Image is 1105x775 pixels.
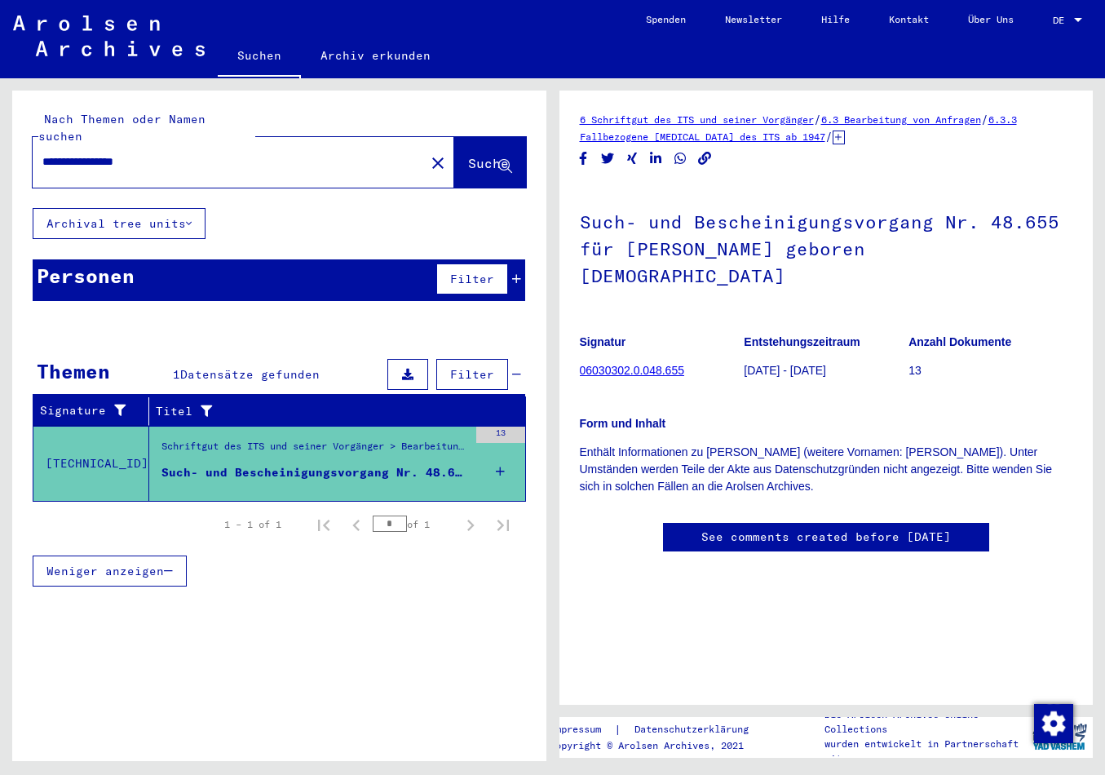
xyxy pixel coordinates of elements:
p: 13 [908,362,1072,379]
button: Share on WhatsApp [672,148,689,169]
button: Archival tree units [33,208,206,239]
mat-label: Nach Themen oder Namen suchen [38,112,206,144]
span: / [981,112,988,126]
a: 6 Schriftgut des ITS und seiner Vorgänger [580,113,814,126]
span: Filter [450,367,494,382]
a: 06030302.0.048.655 [580,364,684,377]
span: / [825,129,833,144]
div: Personen [37,261,135,290]
div: Signature [40,402,136,419]
a: Impressum [550,721,614,738]
div: | [550,721,768,738]
a: Archiv erkunden [301,36,450,75]
a: 6.3 Bearbeitung von Anfragen [821,113,981,126]
p: Enthält Informationen zu [PERSON_NAME] (weitere Vornamen: [PERSON_NAME]). Unter Umständen werden ... [580,444,1073,495]
button: Share on Twitter [599,148,617,169]
a: Datenschutzerklärung [621,721,768,738]
button: Filter [436,263,508,294]
button: Last page [487,508,519,541]
img: Zustimmung ändern [1034,704,1073,743]
button: Next page [454,508,487,541]
div: Signature [40,398,152,424]
div: Zustimmung ändern [1033,703,1072,742]
button: Filter [436,359,508,390]
button: Share on Xing [624,148,641,169]
a: Suchen [218,36,301,78]
b: Entstehungszeitraum [744,335,860,348]
span: DE [1053,15,1071,26]
h1: Such- und Bescheinigungsvorgang Nr. 48.655 für [PERSON_NAME] geboren [DEMOGRAPHIC_DATA] [580,184,1073,310]
p: Die Arolsen Archives Online-Collections [824,707,1026,737]
img: yv_logo.png [1029,716,1090,757]
a: See comments created before [DATE] [701,529,951,546]
span: Suche [468,155,509,171]
div: 1 – 1 of 1 [224,517,281,532]
b: Form und Inhalt [580,417,666,430]
span: Filter [450,272,494,286]
button: Weniger anzeigen [33,556,187,587]
div: of 1 [373,516,454,532]
button: Previous page [340,508,373,541]
button: Clear [422,146,454,179]
button: Copy link [696,148,714,169]
span: / [814,112,821,126]
mat-icon: close [428,153,448,173]
div: 13 [476,427,525,443]
p: Copyright © Arolsen Archives, 2021 [550,738,768,753]
button: Share on LinkedIn [648,148,665,169]
div: Such- und Bescheinigungsvorgang Nr. 48.655 für [PERSON_NAME] geboren [DEMOGRAPHIC_DATA] [161,464,468,481]
b: Signatur [580,335,626,348]
button: Suche [454,137,526,188]
div: Titel [156,398,510,424]
img: Arolsen_neg.svg [13,15,205,56]
button: Share on Facebook [575,148,592,169]
button: First page [307,508,340,541]
div: Schriftgut des ITS und seiner Vorgänger > Bearbeitung von Anfragen > Fallbezogene [MEDICAL_DATA] ... [161,439,468,462]
span: Datensätze gefunden [180,367,320,382]
span: 1 [173,367,180,382]
div: Titel [156,403,493,420]
p: wurden entwickelt in Partnerschaft mit [824,737,1026,766]
span: Weniger anzeigen [46,564,164,578]
div: Themen [37,356,110,386]
b: Anzahl Dokumente [908,335,1011,348]
p: [DATE] - [DATE] [744,362,908,379]
td: [TECHNICAL_ID] [33,426,149,501]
